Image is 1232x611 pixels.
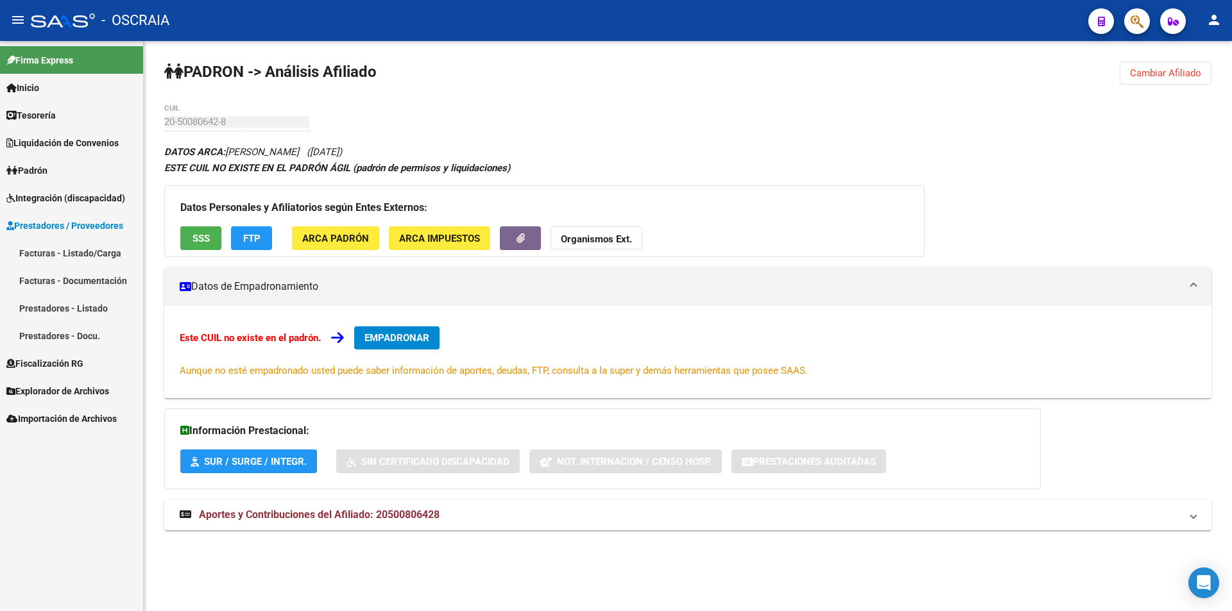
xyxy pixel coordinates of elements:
mat-icon: person [1206,12,1222,28]
button: Prestaciones Auditadas [732,449,886,473]
span: SUR / SURGE / INTEGR. [204,456,307,467]
strong: Este CUIL no existe en el padrón. [180,332,321,344]
strong: DATOS ARCA: [164,146,225,158]
span: Not. Internacion / Censo Hosp. [557,456,712,467]
mat-expansion-panel-header: Aportes y Contribuciones del Afiliado: 20500806428 [164,499,1211,530]
button: ARCA Impuestos [389,226,490,250]
button: SUR / SURGE / INTEGR. [180,449,317,473]
span: Explorador de Archivos [6,384,109,398]
button: ARCA Padrón [292,226,379,250]
strong: PADRON -> Análisis Afiliado [164,63,377,81]
span: ARCA Padrón [302,233,369,244]
span: Inicio [6,81,39,95]
button: FTP [231,226,272,250]
mat-expansion-panel-header: Datos de Empadronamiento [164,267,1211,306]
button: Sin Certificado Discapacidad [336,449,520,473]
span: Tesorería [6,108,56,122]
button: Not. Internacion / Censo Hosp. [529,449,722,473]
span: Padrón [6,163,47,178]
span: Integración (discapacidad) [6,191,125,205]
span: FTP [243,233,261,244]
span: SSS [193,233,210,244]
span: EMPADRONAR [364,332,429,344]
mat-panel-title: Datos de Empadronamiento [180,280,1181,294]
span: Firma Express [6,53,73,67]
span: Prestadores / Proveedores [6,219,123,233]
span: Cambiar Afiliado [1130,67,1201,79]
button: EMPADRONAR [354,326,440,349]
span: Aunque no esté empadronado usted puede saber información de aportes, deudas, FTP, consulta a la s... [180,365,808,376]
h3: Datos Personales y Afiliatorios según Entes Externos: [180,199,909,217]
div: Datos de Empadronamiento [164,306,1211,398]
span: ARCA Impuestos [399,233,480,244]
span: - OSCRAIA [101,6,169,35]
span: Aportes y Contribuciones del Afiliado: 20500806428 [199,508,440,521]
button: SSS [180,226,221,250]
span: [PERSON_NAME] [164,146,299,158]
button: Cambiar Afiliado [1120,62,1211,85]
strong: Organismos Ext. [561,233,632,245]
mat-icon: menu [10,12,26,28]
span: Sin Certificado Discapacidad [361,456,509,467]
span: Fiscalización RG [6,356,83,371]
span: ([DATE]) [307,146,342,158]
strong: ESTE CUIL NO EXISTE EN EL PADRÓN ÁGIL (padrón de permisos y liquidaciones) [164,162,510,174]
span: Importación de Archivos [6,412,117,426]
h3: Información Prestacional: [180,422,1025,440]
div: Open Intercom Messenger [1188,567,1219,598]
span: Liquidación de Convenios [6,136,119,150]
button: Organismos Ext. [551,226,642,250]
span: Prestaciones Auditadas [753,456,876,467]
